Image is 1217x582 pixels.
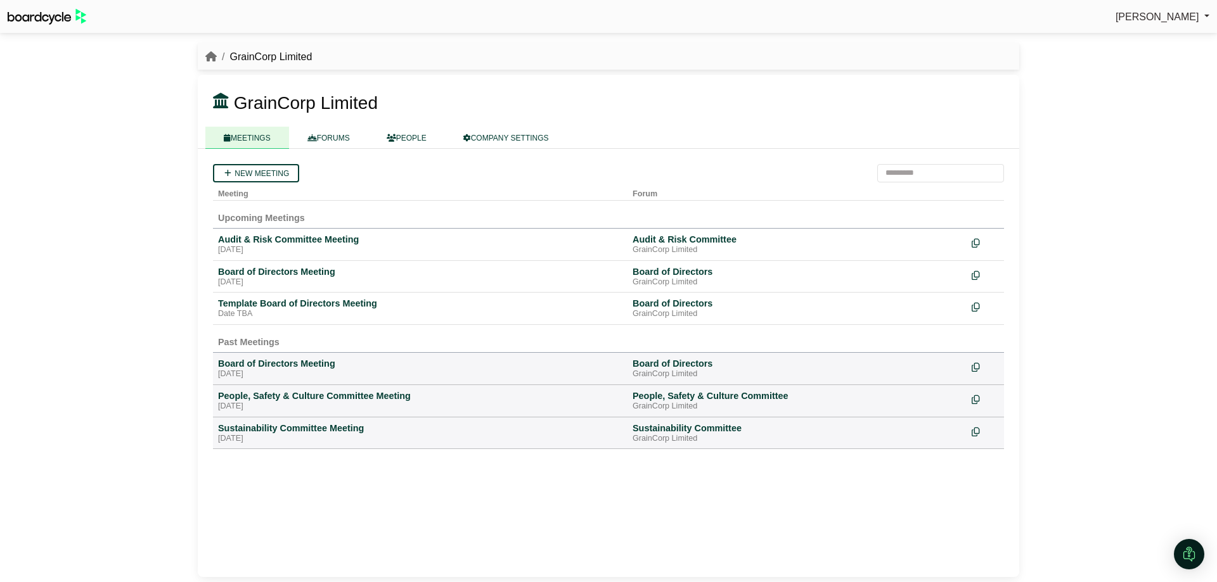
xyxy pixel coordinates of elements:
a: People, Safety & Culture Committee GrainCorp Limited [633,390,962,412]
div: [DATE] [218,434,622,444]
div: [DATE] [218,402,622,412]
div: Audit & Risk Committee Meeting [218,234,622,245]
a: MEETINGS [205,127,289,149]
div: [DATE] [218,245,622,255]
a: Audit & Risk Committee Meeting [DATE] [218,234,622,255]
td: Past Meetings [213,325,1004,353]
div: GrainCorp Limited [633,245,962,255]
th: Meeting [213,182,628,201]
div: GrainCorp Limited [633,277,962,288]
div: Sustainability Committee [633,422,962,434]
div: Make a copy [972,298,999,315]
div: Make a copy [972,234,999,251]
img: BoardcycleBlackGreen-aaafeed430059cb809a45853b8cf6d952af9d84e6e89e1f1685b34bfd5cb7d64.svg [8,9,86,25]
a: New meeting [213,164,299,182]
div: Make a copy [972,422,999,440]
div: Make a copy [972,266,999,283]
div: People, Safety & Culture Committee [633,390,962,402]
div: Make a copy [972,358,999,375]
span: [PERSON_NAME] [1116,11,1199,22]
a: Board of Directors GrainCorp Limited [633,298,962,319]
a: Board of Directors GrainCorp Limited [633,358,962,379]
div: GrainCorp Limited [633,309,962,319]
div: People, Safety & Culture Committee Meeting [218,390,622,402]
a: Sustainability Committee Meeting [DATE] [218,422,622,444]
a: PEOPLE [368,127,445,149]
nav: breadcrumb [205,49,312,65]
a: Board of Directors GrainCorp Limited [633,266,962,288]
div: Board of Directors [633,266,962,277]
div: Date TBA [218,309,622,319]
a: Board of Directors Meeting [DATE] [218,358,622,379]
div: GrainCorp Limited [633,434,962,444]
a: Audit & Risk Committee GrainCorp Limited [633,234,962,255]
div: Board of Directors [633,298,962,309]
span: GrainCorp Limited [234,93,378,113]
div: GrainCorp Limited [633,402,962,412]
div: Board of Directors Meeting [218,266,622,277]
div: [DATE] [218,369,622,379]
a: Template Board of Directors Meeting Date TBA [218,298,622,319]
div: Template Board of Directors Meeting [218,298,622,309]
a: COMPANY SETTINGS [445,127,567,149]
div: Sustainability Committee Meeting [218,422,622,434]
div: Make a copy [972,390,999,407]
div: [DATE] [218,277,622,288]
div: Board of Directors [633,358,962,369]
td: Upcoming Meetings [213,200,1004,228]
div: GrainCorp Limited [633,369,962,379]
div: Audit & Risk Committee [633,234,962,245]
a: Sustainability Committee GrainCorp Limited [633,422,962,444]
a: People, Safety & Culture Committee Meeting [DATE] [218,390,622,412]
div: Board of Directors Meeting [218,358,622,369]
a: [PERSON_NAME] [1116,9,1209,25]
a: Board of Directors Meeting [DATE] [218,266,622,288]
a: FORUMS [289,127,368,149]
th: Forum [628,182,967,201]
li: GrainCorp Limited [217,49,312,65]
div: Open Intercom Messenger [1174,539,1204,569]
